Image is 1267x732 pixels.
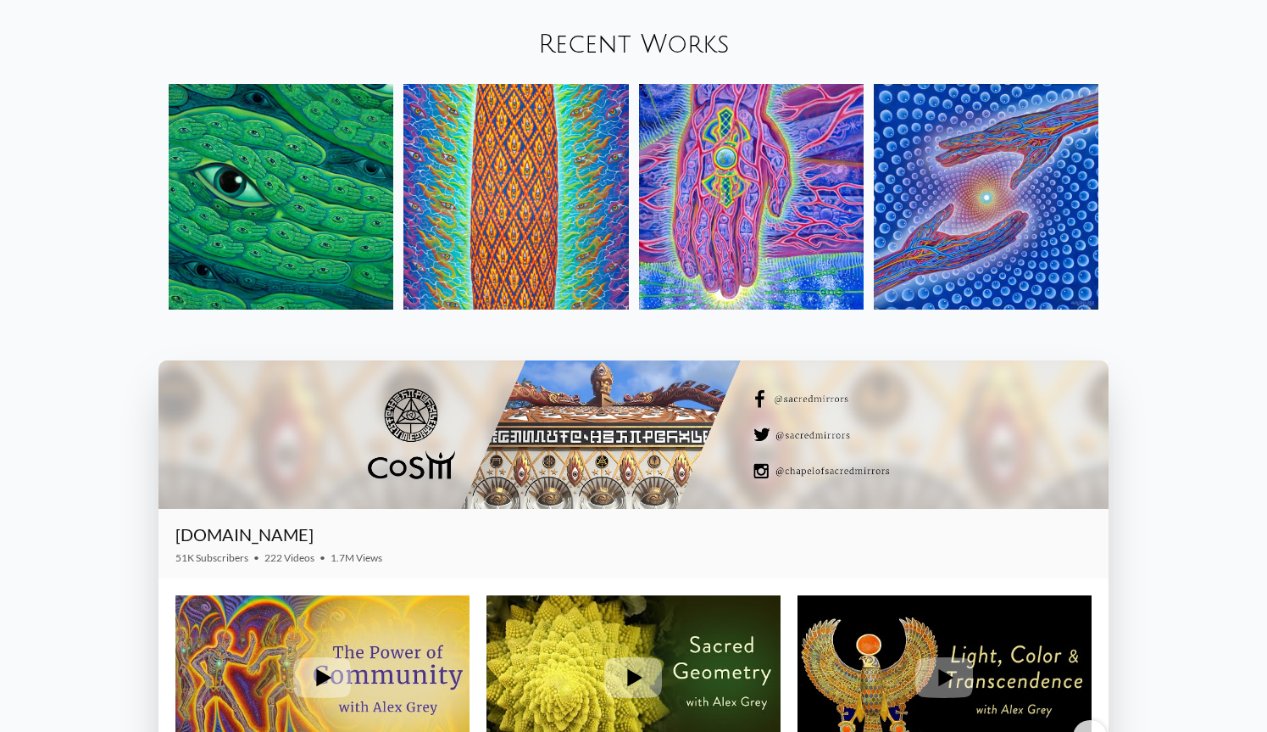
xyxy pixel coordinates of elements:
span: 51K Subscribers [175,551,248,564]
a: [DOMAIN_NAME] [175,524,314,545]
span: 222 Videos [264,551,314,564]
a: Recent Works [538,31,730,59]
span: • [253,551,259,564]
span: 1.7M Views [331,551,382,564]
iframe: Subscribe to CoSM.TV on YouTube [993,531,1092,551]
span: • [320,551,325,564]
